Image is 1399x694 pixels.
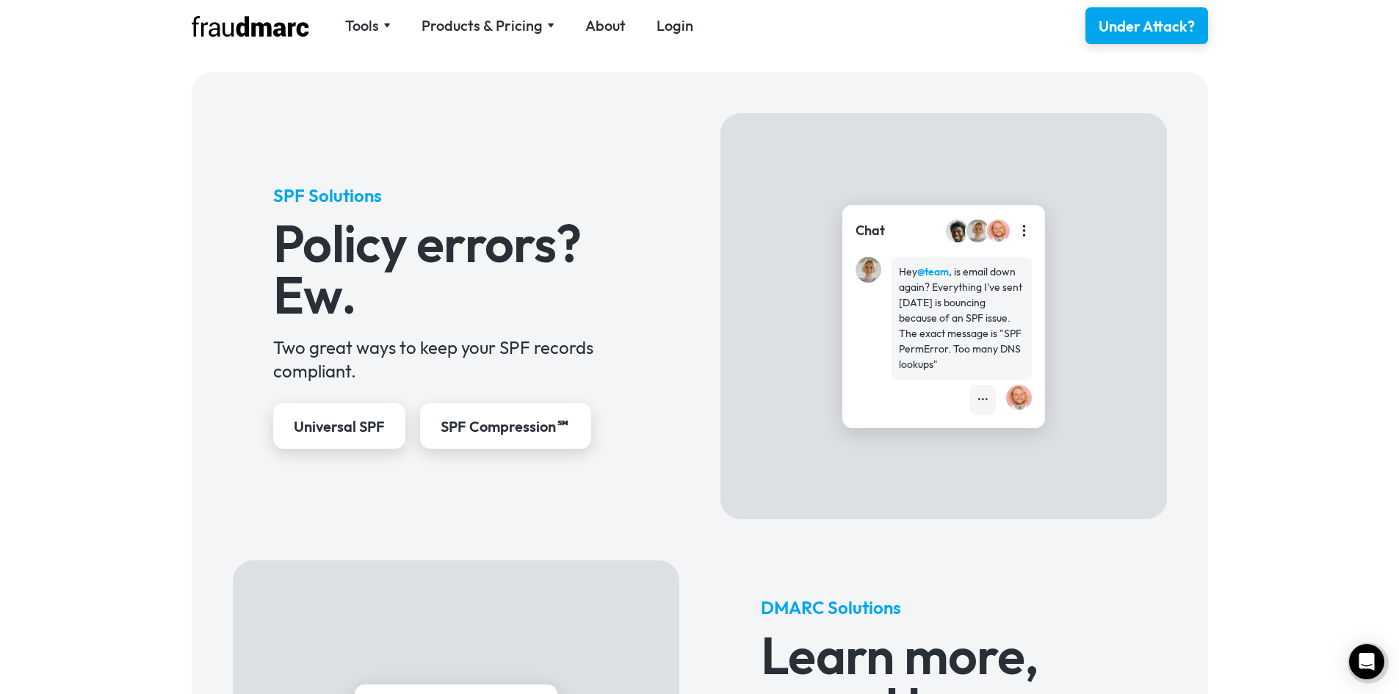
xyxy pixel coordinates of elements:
div: Chat [856,221,885,240]
div: ••• [977,392,988,408]
a: Universal SPF [273,403,405,449]
div: Products & Pricing [422,15,543,36]
h5: SPF Solutions [273,184,638,207]
a: About [585,15,626,36]
div: Products & Pricing [422,15,554,36]
div: Hey , is email down again? Everything I've sent [DATE] is bouncing because of an SPF issue. The e... [899,264,1024,372]
a: Under Attack? [1085,7,1208,44]
div: SPF Compression℠ [441,416,571,437]
div: Two great ways to keep your SPF records compliant. [273,336,638,383]
strong: @team [917,265,949,278]
h5: DMARC Solutions [761,596,1126,619]
div: Under Attack? [1099,16,1195,37]
div: Open Intercom Messenger [1349,644,1384,679]
h3: Policy errors? Ew. [273,217,638,320]
div: Tools [345,15,379,36]
a: SPF Compression℠ [420,403,591,449]
div: Tools [345,15,391,36]
a: Login [657,15,693,36]
div: Universal SPF [294,416,385,437]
